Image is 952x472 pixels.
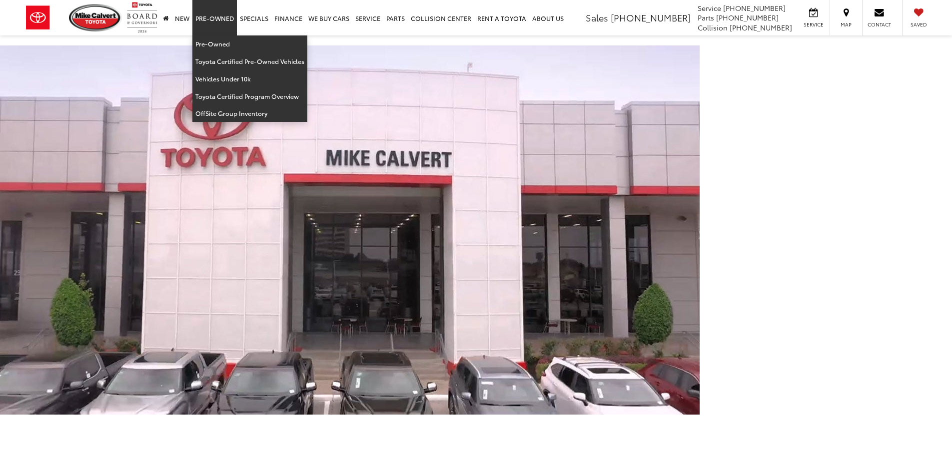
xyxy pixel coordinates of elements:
[802,21,825,28] span: Service
[192,53,307,70] a: Toyota Certified Pre-Owned Vehicles
[698,22,728,32] span: Collision
[611,11,691,24] span: [PHONE_NUMBER]
[192,88,307,105] a: Toyota Certified Program Overview
[303,451,650,470] div: Shop By Vehicle
[69,4,122,31] img: Mike Calvert Toyota
[835,21,857,28] span: Map
[908,21,930,28] span: Saved
[868,21,891,28] span: Contact
[723,3,786,13] span: [PHONE_NUMBER]
[192,35,307,53] a: Pre-Owned
[698,3,721,13] span: Service
[716,12,779,22] span: [PHONE_NUMBER]
[586,11,608,24] span: Sales
[698,12,714,22] span: Parts
[730,22,792,32] span: [PHONE_NUMBER]
[192,105,307,122] a: OffSite Group Inventory
[192,70,307,88] a: Vehicles Under 10k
